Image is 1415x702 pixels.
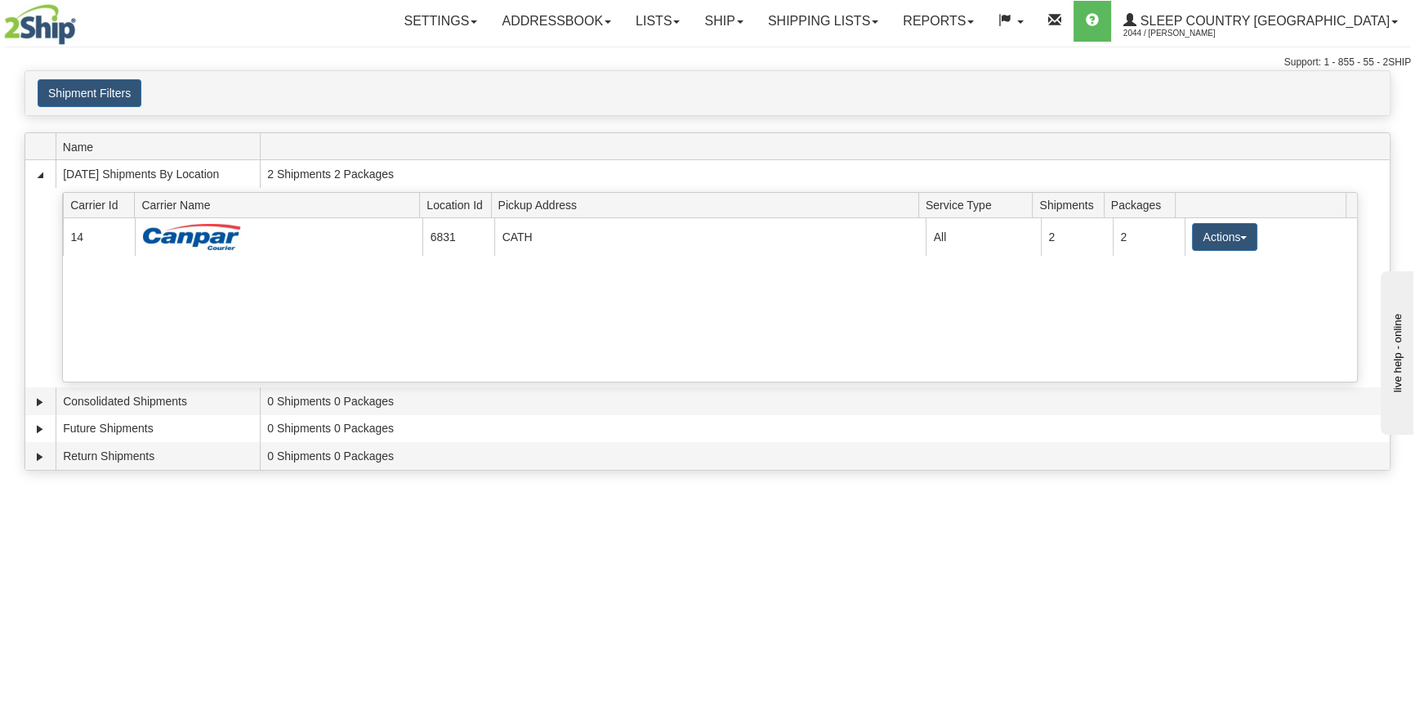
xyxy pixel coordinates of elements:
a: Addressbook [489,1,623,42]
td: 2 Shipments 2 Packages [260,160,1390,188]
a: Reports [891,1,986,42]
a: Sleep Country [GEOGRAPHIC_DATA] 2044 / [PERSON_NAME] [1111,1,1410,42]
span: Carrier Id [70,192,135,217]
span: Name [63,134,260,159]
td: 2 [1041,218,1113,255]
a: Collapse [32,167,48,183]
img: logo2044.jpg [4,4,76,45]
span: 2044 / [PERSON_NAME] [1123,25,1246,42]
span: Location Id [426,192,491,217]
span: Carrier Name [141,192,419,217]
iframe: chat widget [1377,267,1413,434]
span: Packages [1111,192,1176,217]
td: 2 [1113,218,1185,255]
span: Sleep Country [GEOGRAPHIC_DATA] [1136,14,1390,28]
td: All [926,218,1041,255]
a: Lists [623,1,692,42]
td: Consolidated Shipments [56,387,260,415]
div: Support: 1 - 855 - 55 - 2SHIP [4,56,1411,69]
td: 0 Shipments 0 Packages [260,415,1390,443]
a: Expand [32,421,48,437]
a: Expand [32,394,48,410]
td: 14 [63,218,135,255]
td: 0 Shipments 0 Packages [260,442,1390,470]
a: Settings [391,1,489,42]
td: 6831 [422,218,494,255]
td: CATH [494,218,926,255]
td: Return Shipments [56,442,260,470]
div: live help - online [12,14,151,26]
a: Expand [32,449,48,465]
td: Future Shipments [56,415,260,443]
td: [DATE] Shipments By Location [56,160,260,188]
span: Pickup Address [498,192,919,217]
img: Canpar [143,224,241,250]
td: 0 Shipments 0 Packages [260,387,1390,415]
button: Actions [1192,223,1257,251]
span: Service Type [926,192,1033,217]
a: Shipping lists [756,1,891,42]
span: Shipments [1039,192,1104,217]
button: Shipment Filters [38,79,141,107]
a: Ship [692,1,755,42]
